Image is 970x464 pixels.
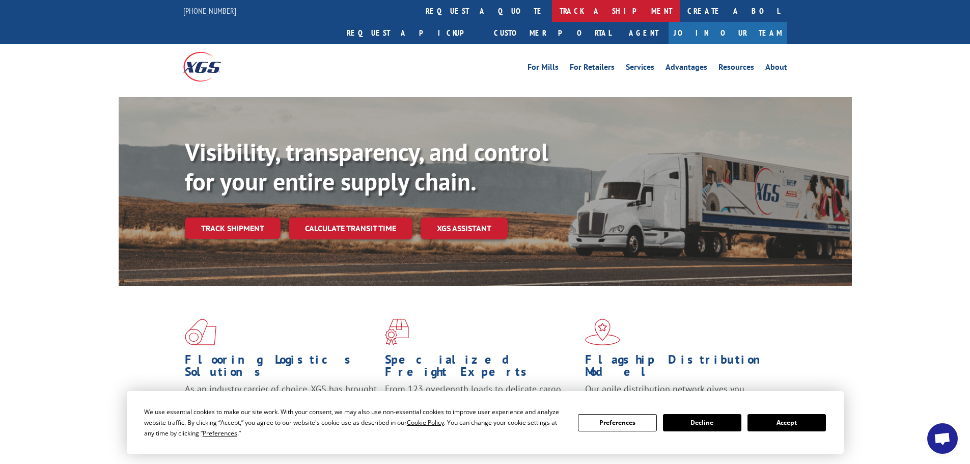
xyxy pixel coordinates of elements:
[747,414,826,431] button: Accept
[185,136,548,197] b: Visibility, transparency, and control for your entire supply chain.
[385,353,577,383] h1: Specialized Freight Experts
[127,391,844,454] div: Cookie Consent Prompt
[585,319,620,345] img: xgs-icon-flagship-distribution-model-red
[585,353,778,383] h1: Flagship Distribution Model
[585,383,772,407] span: Our agile distribution network gives you nationwide inventory management on demand.
[185,353,377,383] h1: Flooring Logistics Solutions
[718,63,754,74] a: Resources
[486,22,619,44] a: Customer Portal
[385,383,577,428] p: From 123 overlength loads to delicate cargo, our experienced staff knows the best way to move you...
[144,406,566,439] div: We use essential cookies to make our site work. With your consent, we may also use non-essential ...
[183,6,236,16] a: [PHONE_NUMBER]
[626,63,654,74] a: Services
[185,383,377,419] span: As an industry carrier of choice, XGS has brought innovation and dedication to flooring logistics...
[663,414,741,431] button: Decline
[578,414,656,431] button: Preferences
[203,429,237,438] span: Preferences
[765,63,787,74] a: About
[528,63,559,74] a: For Mills
[666,63,707,74] a: Advantages
[385,319,409,345] img: xgs-icon-focused-on-flooring-red
[185,319,216,345] img: xgs-icon-total-supply-chain-intelligence-red
[927,423,958,454] div: Open chat
[421,217,508,239] a: XGS ASSISTANT
[570,63,615,74] a: For Retailers
[289,217,412,239] a: Calculate transit time
[185,217,281,239] a: Track shipment
[339,22,486,44] a: Request a pickup
[619,22,669,44] a: Agent
[669,22,787,44] a: Join Our Team
[407,418,444,427] span: Cookie Policy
